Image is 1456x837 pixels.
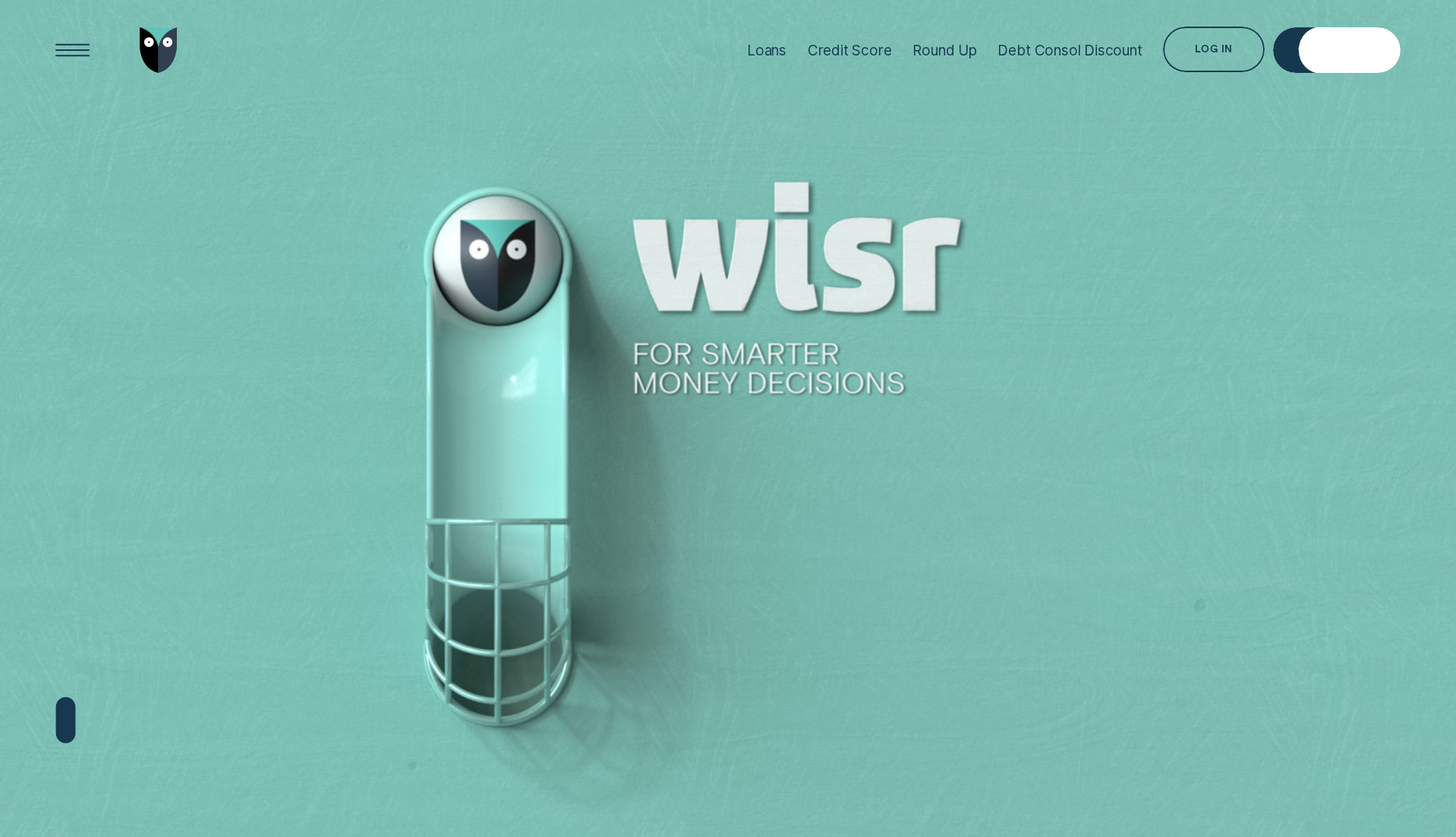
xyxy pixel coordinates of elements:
div: Loans [747,42,786,59]
span: Learn more [1135,699,1173,708]
button: Log in [1163,27,1264,72]
a: Wisr Money On Your Mind ReportFind out how Aussies are really feeling about money in [DATE].Learn... [1115,607,1310,732]
strong: Wisr Money On Your Mind Report [1135,631,1268,659]
p: Find out how Aussies are really feeling about money in [DATE]. [1135,631,1291,688]
a: Get Estimate [1273,27,1401,73]
button: Open Menu [49,27,95,73]
div: Debt Consol Discount [997,42,1142,59]
div: Round Up [912,42,977,59]
div: Credit Score [808,42,892,59]
img: Wisr [140,27,178,73]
